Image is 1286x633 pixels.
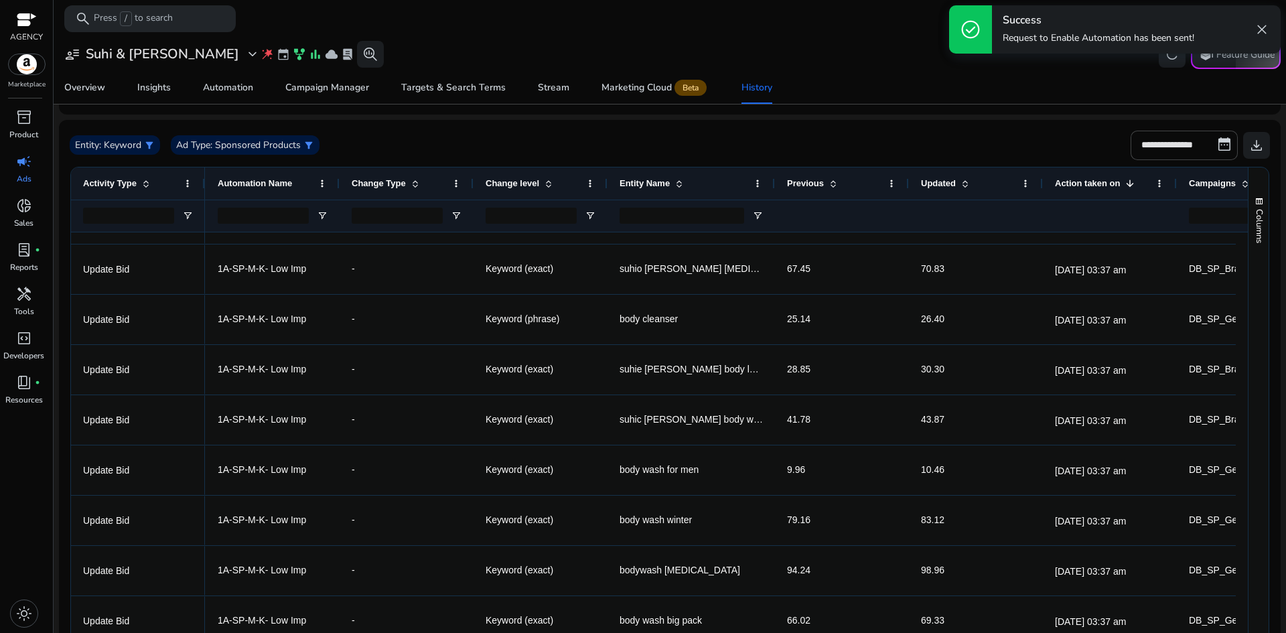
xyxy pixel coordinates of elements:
[83,407,193,434] p: Update Bid
[620,615,702,626] span: body wash big pack
[218,356,306,383] span: 1A-SP-M-K- Low Imp
[303,140,314,151] span: filter_alt
[921,364,944,374] span: 30.30
[75,11,91,27] span: search
[787,313,810,324] span: 25.14
[921,514,944,525] span: 83.12
[16,330,32,346] span: code_blocks
[8,80,46,90] p: Marketplace
[921,615,944,626] span: 69.33
[10,31,43,43] p: AGENCY
[9,129,38,141] p: Product
[16,198,32,214] span: donut_small
[64,46,80,62] span: user_attributes
[16,374,32,391] span: book_4
[352,364,355,374] span: -
[293,48,306,61] span: family_history
[787,414,810,425] span: 41.78
[921,178,956,188] span: Updated
[1055,364,1165,377] p: [DATE] 03:37 am
[16,109,32,125] span: inventory_2
[10,261,38,273] p: Reports
[486,364,553,374] span: Keyword (exact)
[352,263,355,274] span: -
[1055,514,1165,528] p: [DATE] 03:37 am
[601,82,709,93] div: Marketing Cloud
[1198,46,1214,62] span: school
[585,210,595,221] button: Open Filter Menu
[1055,313,1165,327] p: [DATE] 03:37 am
[35,380,40,385] span: fiber_manual_record
[1055,565,1165,578] p: [DATE] 03:37 am
[9,54,45,74] img: amazon.svg
[787,615,810,626] span: 66.02
[352,514,355,525] span: -
[486,514,553,525] span: Keyword (exact)
[83,256,193,283] p: Update Bid
[203,83,253,92] div: Automation
[341,48,354,61] span: lab_profile
[352,414,355,425] span: -
[357,41,384,68] button: search_insights
[1055,464,1165,478] p: [DATE] 03:37 am
[620,178,670,188] span: Entity Name
[620,263,848,274] span: suhio [PERSON_NAME] [MEDICAL_DATA] body lotion
[120,11,132,26] span: /
[83,208,174,224] input: Activity Type Filter Input
[1055,414,1165,427] p: [DATE] 03:37 am
[1055,178,1121,188] span: Action taken on
[538,83,569,92] div: Stream
[362,46,378,62] span: search_insights
[14,217,33,229] p: Sales
[5,394,43,406] p: Resources
[218,557,306,584] span: 1A-SP-M-K- Low Imp
[218,178,292,188] span: Automation Name
[75,138,99,152] p: Entity
[83,356,193,384] p: Update Bid
[86,46,239,62] h3: Suhi & [PERSON_NAME]
[741,83,772,92] div: History
[752,210,763,221] button: Open Filter Menu
[1003,14,1194,27] h4: Success
[486,208,577,224] input: Change level Filter Input
[787,364,810,374] span: 28.85
[921,565,944,575] span: 98.96
[787,464,805,475] span: 9.96
[261,48,274,61] span: wand_stars
[16,242,32,258] span: lab_profile
[486,565,553,575] span: Keyword (exact)
[3,350,44,362] p: Developers
[1253,209,1265,243] span: Columns
[620,208,744,224] input: Entity Name Filter Input
[960,19,981,40] span: check_circle
[620,514,692,525] span: body wash winter
[787,514,810,525] span: 79.16
[325,48,338,61] span: cloud
[486,263,553,274] span: Keyword (exact)
[218,305,306,333] span: 1A-SP-M-K- Low Imp
[94,11,173,26] p: Press to search
[218,208,309,224] input: Automation Name Filter Input
[352,615,355,626] span: -
[1055,615,1165,628] p: [DATE] 03:37 am
[1055,263,1165,277] p: [DATE] 03:37 am
[1254,21,1270,38] span: close
[218,255,306,283] span: 1A-SP-M-K- Low Imp
[99,138,141,152] p: : Keyword
[218,506,306,534] span: 1A-SP-M-K- Low Imp
[486,414,553,425] span: Keyword (exact)
[787,178,824,188] span: Previous
[309,48,322,61] span: bar_chart
[352,313,355,324] span: -
[277,48,290,61] span: event
[921,414,944,425] span: 43.87
[16,153,32,169] span: campaign
[401,83,506,92] div: Targets & Search Terms
[486,615,553,626] span: Keyword (exact)
[144,140,155,151] span: filter_alt
[674,80,707,96] span: Beta
[35,247,40,253] span: fiber_manual_record
[83,507,193,535] p: Update Bid
[787,565,810,575] span: 94.24
[16,286,32,302] span: handyman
